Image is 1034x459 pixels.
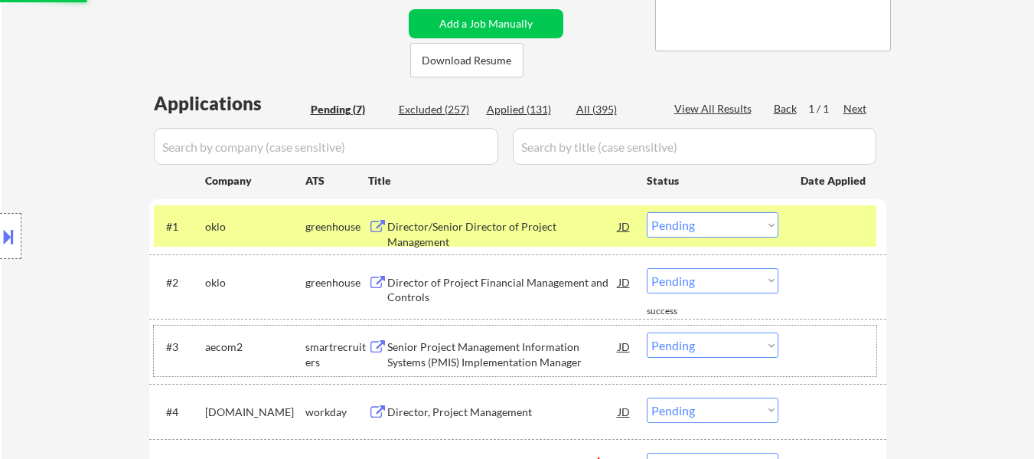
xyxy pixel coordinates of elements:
[311,102,387,117] div: Pending (7)
[305,173,368,189] div: ATS
[305,219,368,234] div: greenhouse
[368,173,632,189] div: Title
[617,212,632,240] div: JD
[617,333,632,360] div: JD
[487,102,563,117] div: Applied (131)
[617,268,632,296] div: JD
[674,101,756,116] div: View All Results
[305,405,368,420] div: workday
[801,173,868,189] div: Date Applied
[154,128,498,165] input: Search by company (case sensitive)
[647,166,778,194] div: Status
[843,101,868,116] div: Next
[808,101,843,116] div: 1 / 1
[410,43,524,77] button: Download Resume
[399,102,475,117] div: Excluded (257)
[617,398,632,425] div: JD
[513,128,876,165] input: Search by title (case sensitive)
[576,102,653,117] div: All (395)
[387,275,618,305] div: Director of Project Financial Management and Controls
[387,219,618,249] div: Director/Senior Director of Project Management
[305,339,368,369] div: smartrecruiters
[305,275,368,290] div: greenhouse
[387,405,618,420] div: Director, Project Management
[205,405,305,420] div: [DOMAIN_NAME]
[774,101,798,116] div: Back
[166,405,193,420] div: #4
[647,305,708,318] div: success
[387,339,618,369] div: Senior Project Management Information Systems (PMIS) Implementation Manager
[409,9,563,38] button: Add a Job Manually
